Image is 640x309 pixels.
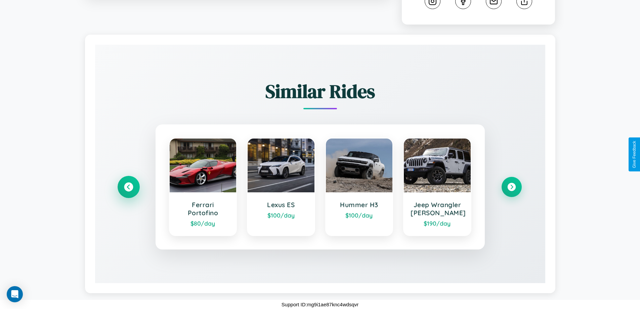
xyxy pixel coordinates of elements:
a: Lexus ES$100/day [247,138,315,236]
div: Open Intercom Messenger [7,286,23,302]
div: $ 80 /day [176,220,230,227]
h3: Jeep Wrangler [PERSON_NAME] [411,201,464,217]
p: Support ID: mg9i1ae87knc4wdsqvr [282,300,358,309]
div: $ 100 /day [254,211,308,219]
div: $ 190 /day [411,220,464,227]
a: Hummer H3$100/day [325,138,393,236]
a: Jeep Wrangler [PERSON_NAME]$190/day [403,138,471,236]
h3: Lexus ES [254,201,308,209]
a: Ferrari Portofino$80/day [169,138,237,236]
h3: Hummer H3 [333,201,386,209]
h3: Ferrari Portofino [176,201,230,217]
div: $ 100 /day [333,211,386,219]
div: Give Feedback [632,141,637,168]
h2: Similar Rides [119,78,522,104]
